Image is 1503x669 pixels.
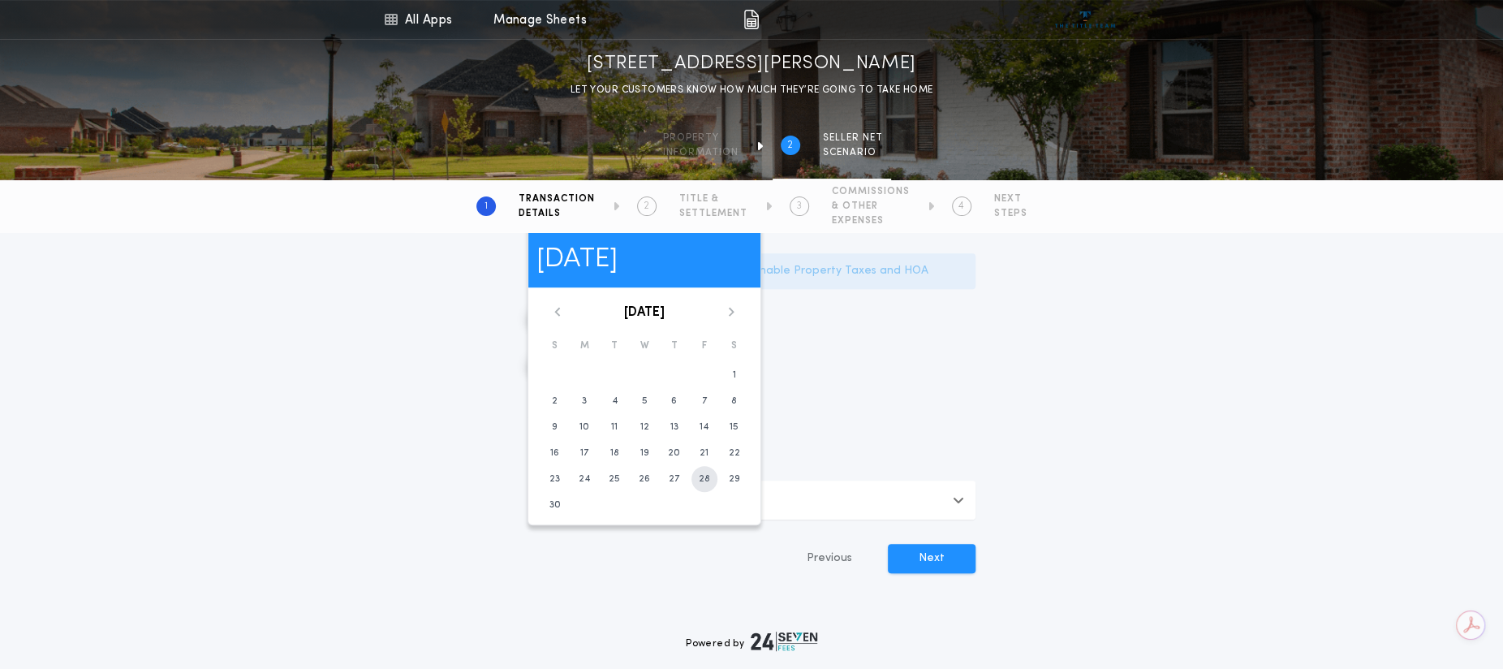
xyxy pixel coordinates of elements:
button: 21 [691,440,717,466]
span: SELLER NET [823,132,883,145]
button: 14 [691,414,717,440]
time: 2 [552,395,558,408]
h1: [DATE] [536,239,752,280]
h2: 4 [958,200,964,213]
time: 14 [700,421,708,434]
time: 1 [733,369,736,382]
span: TITLE & [679,192,747,205]
button: Next [888,544,975,573]
h2: 2 [787,139,793,152]
div: S [719,336,749,356]
button: 13 [661,414,687,440]
button: 16 [541,440,567,466]
span: STEPS [994,207,1027,220]
span: NEXT [994,192,1027,205]
button: 17 [571,440,597,466]
time: 27 [669,473,679,486]
button: [DATE] [624,303,665,322]
time: 8 [731,395,737,408]
img: img [743,10,759,29]
time: 24 [579,473,590,486]
button: 6 [661,388,687,414]
button: 28 [691,466,717,492]
span: SCENARIO [823,146,883,159]
div: W [630,336,660,356]
button: 5 [631,388,657,414]
span: TRANSACTION [519,192,595,205]
button: 3 [571,388,597,414]
button: 19 [631,440,657,466]
span: Property [663,132,739,145]
time: 13 [670,421,678,434]
button: Previous [774,544,885,573]
button: 18 [601,440,627,466]
time: 15 [730,421,739,434]
time: 22 [729,447,740,460]
time: 19 [640,447,648,460]
time: 30 [549,499,560,511]
time: 28 [699,473,710,486]
div: Powered by [686,632,817,651]
button: 12 [631,414,657,440]
div: M [570,336,600,356]
button: 24 [571,466,597,492]
button: 26 [631,466,657,492]
div: T [600,336,630,356]
time: 9 [552,421,558,434]
button: 8 [721,388,747,414]
time: 11 [611,421,618,434]
div: F [689,336,719,356]
time: 17 [580,447,588,460]
time: 12 [640,421,648,434]
button: 15 [721,414,747,440]
time: 10 [579,421,589,434]
time: 18 [610,447,619,460]
button: 4 [601,388,627,414]
time: 7 [702,395,707,408]
time: 3 [582,395,587,408]
time: 26 [639,473,650,486]
button: 1 [721,362,747,388]
p: LET YOUR CUSTOMERS KNOW HOW MUCH THEY’RE GOING TO TAKE HOME [571,82,933,98]
img: logo [751,632,817,651]
h2: 2 [644,200,649,213]
button: 23 [541,466,567,492]
span: DETAILS [519,207,595,220]
button: 27 [661,466,687,492]
time: 23 [549,473,560,486]
button: 25 [601,466,627,492]
time: 5 [641,395,647,408]
button: 30 [541,492,567,518]
button: 7 [691,388,717,414]
time: 20 [668,447,680,460]
button: 10 [571,414,597,440]
time: 21 [700,447,708,460]
button: 20 [661,440,687,466]
h2: 1 [484,200,488,213]
button: 22 [721,440,747,466]
div: S [540,336,570,356]
time: 29 [729,473,740,486]
button: 2 [541,388,567,414]
img: vs-icon [1055,11,1116,28]
h1: [STREET_ADDRESS][PERSON_NAME] [587,51,916,77]
time: 16 [550,447,559,460]
span: & OTHER [832,200,910,213]
time: 4 [612,395,618,408]
h2: 3 [796,200,802,213]
button: 11 [601,414,627,440]
span: SETTLEMENT [679,207,747,220]
time: 25 [609,473,620,486]
div: T [659,336,689,356]
span: COMMISSIONS [832,185,910,198]
time: 6 [671,395,677,408]
span: information [663,146,739,159]
button: 9 [541,414,567,440]
button: 29 [721,466,747,492]
span: EXPENSES [832,214,910,227]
